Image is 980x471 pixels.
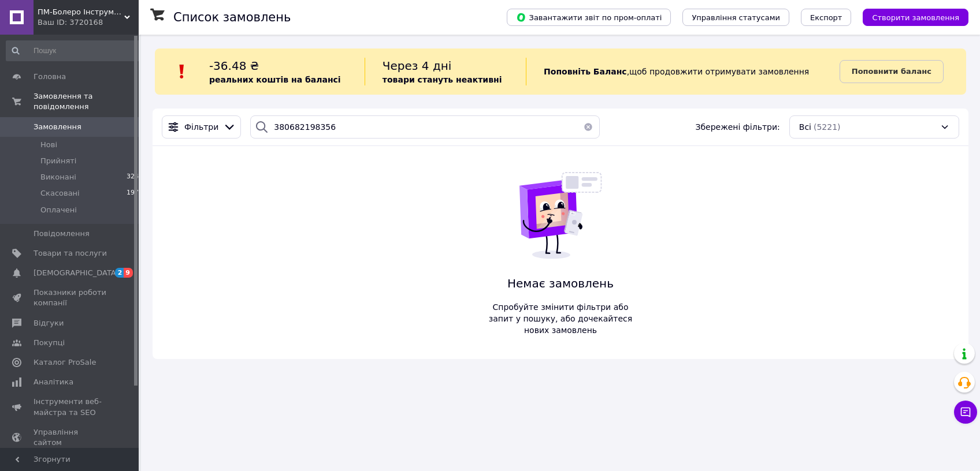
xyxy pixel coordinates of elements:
[695,121,779,133] span: Збережені фільтри:
[38,17,139,28] div: Ваш ID: 3720168
[810,13,842,22] span: Експорт
[209,75,341,84] b: реальних коштів на балансі
[799,121,811,133] span: Всі
[184,121,218,133] span: Фільтри
[507,9,671,26] button: Завантажити звіт по пром-оплаті
[34,248,107,259] span: Товари та послуги
[852,67,931,76] b: Поповнити баланс
[863,9,968,26] button: Створити замовлення
[526,58,840,85] div: , щоб продовжити отримувати замовлення
[34,229,90,239] span: Повідомлення
[173,10,291,24] h1: Список замовлень
[954,401,977,424] button: Чат з покупцем
[577,115,600,139] button: Очистить
[34,72,66,82] span: Головна
[34,427,107,448] span: Управління сайтом
[34,338,65,348] span: Покупці
[250,115,599,139] input: Пошук за номером замовлення, ПІБ покупця, номером телефону, Email, номером накладної
[851,12,968,21] a: Створити замовлення
[34,377,73,387] span: Аналітика
[115,268,124,278] span: 2
[516,12,662,23] span: Завантажити звіт по пром-оплаті
[840,60,944,83] a: Поповнити баланс
[692,13,780,22] span: Управління статусами
[34,268,119,278] span: [DEMOGRAPHIC_DATA]
[814,122,841,132] span: (5221)
[173,63,191,80] img: :exclamation:
[34,397,107,417] span: Інструменти веб-майстра та SEO
[34,122,81,132] span: Замовлення
[383,75,502,84] b: товари стануть неактивні
[209,59,259,73] span: -36.48 ₴
[40,172,76,182] span: Виконані
[40,156,76,166] span: Прийняті
[40,188,80,199] span: Скасовані
[34,91,139,112] span: Замовлення та повідомлення
[34,357,96,368] span: Каталог ProSale
[127,188,143,199] span: 1974
[124,268,133,278] span: 9
[38,7,124,17] span: ПМ-Болеро Інструмент
[484,301,637,336] span: Спробуйте змінити фільтри або запит у пошуку, або дочекайтеся нових замовлень
[34,287,107,308] span: Показники роботи компанії
[40,140,57,150] span: Нові
[127,172,143,182] span: 3241
[6,40,144,61] input: Пошук
[34,318,64,328] span: Відгуки
[682,9,789,26] button: Управління статусами
[801,9,852,26] button: Експорт
[383,59,452,73] span: Через 4 дні
[872,13,959,22] span: Створити замовлення
[40,205,77,215] span: Оплачені
[484,275,637,292] span: Немає замовлень
[544,67,627,76] b: Поповніть Баланс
